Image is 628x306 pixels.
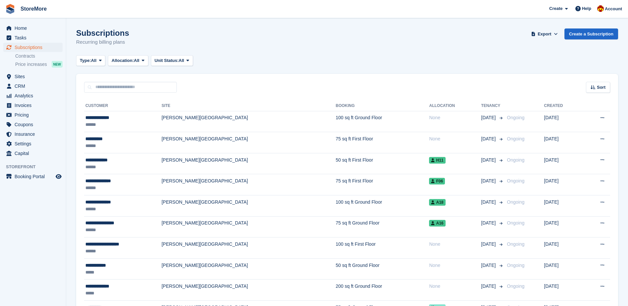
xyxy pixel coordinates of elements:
[3,72,63,81] a: menu
[76,55,105,66] button: Type: All
[429,283,481,290] div: None
[544,258,582,280] td: [DATE]
[3,110,63,120] a: menu
[84,101,162,111] th: Customer
[481,135,497,142] span: [DATE]
[481,220,497,227] span: [DATE]
[3,149,63,158] a: menu
[112,57,134,64] span: Allocation:
[3,172,63,181] a: menu
[15,91,54,100] span: Analytics
[544,216,582,237] td: [DATE]
[564,28,618,39] a: Create a Subscription
[3,101,63,110] a: menu
[429,241,481,248] div: None
[162,216,336,237] td: [PERSON_NAME][GEOGRAPHIC_DATA]
[507,178,524,183] span: Ongoing
[15,24,54,33] span: Home
[538,31,551,37] span: Export
[179,57,184,64] span: All
[336,258,429,280] td: 50 sq ft Ground Floor
[544,280,582,301] td: [DATE]
[15,120,54,129] span: Coupons
[155,57,179,64] span: Unit Status:
[336,153,429,174] td: 50 sq ft First Floor
[15,110,54,120] span: Pricing
[507,136,524,141] span: Ongoing
[336,195,429,217] td: 100 sq ft Ground Floor
[481,262,497,269] span: [DATE]
[162,111,336,132] td: [PERSON_NAME][GEOGRAPHIC_DATA]
[336,111,429,132] td: 100 sq ft Ground Floor
[597,84,605,91] span: Sort
[15,129,54,139] span: Insurance
[429,157,445,164] span: H11
[162,237,336,259] td: [PERSON_NAME][GEOGRAPHIC_DATA]
[507,283,524,289] span: Ongoing
[507,115,524,120] span: Ongoing
[15,43,54,52] span: Subscriptions
[544,153,582,174] td: [DATE]
[597,5,604,12] img: Store More Team
[336,101,429,111] th: Booking
[15,61,63,68] a: Price increases NEW
[162,280,336,301] td: [PERSON_NAME][GEOGRAPHIC_DATA]
[162,132,336,153] td: [PERSON_NAME][GEOGRAPHIC_DATA]
[15,53,63,59] a: Contracts
[15,149,54,158] span: Capital
[481,114,497,121] span: [DATE]
[336,280,429,301] td: 200 sq ft Ground Floor
[429,199,445,206] span: A18
[429,178,445,184] span: F06
[481,178,497,184] span: [DATE]
[162,195,336,217] td: [PERSON_NAME][GEOGRAPHIC_DATA]
[162,101,336,111] th: Site
[507,241,524,247] span: Ongoing
[530,28,559,39] button: Export
[481,157,497,164] span: [DATE]
[605,6,622,12] span: Account
[429,220,445,227] span: A16
[55,173,63,180] a: Preview store
[429,135,481,142] div: None
[3,120,63,129] a: menu
[3,81,63,91] a: menu
[507,199,524,205] span: Ongoing
[3,129,63,139] a: menu
[162,258,336,280] td: [PERSON_NAME][GEOGRAPHIC_DATA]
[3,43,63,52] a: menu
[507,263,524,268] span: Ongoing
[429,262,481,269] div: None
[481,199,497,206] span: [DATE]
[336,132,429,153] td: 75 sq ft First Floor
[80,57,91,64] span: Type:
[3,33,63,42] a: menu
[544,237,582,259] td: [DATE]
[481,241,497,248] span: [DATE]
[544,101,582,111] th: Created
[15,101,54,110] span: Invoices
[481,101,504,111] th: Tenancy
[3,139,63,148] a: menu
[15,139,54,148] span: Settings
[15,33,54,42] span: Tasks
[18,3,49,14] a: StoreMore
[15,61,47,68] span: Price increases
[15,172,54,181] span: Booking Portal
[481,283,497,290] span: [DATE]
[544,132,582,153] td: [DATE]
[507,220,524,226] span: Ongoing
[429,114,481,121] div: None
[336,237,429,259] td: 100 sq ft First Floor
[544,195,582,217] td: [DATE]
[549,5,562,12] span: Create
[582,5,591,12] span: Help
[162,174,336,195] td: [PERSON_NAME][GEOGRAPHIC_DATA]
[544,111,582,132] td: [DATE]
[134,57,139,64] span: All
[544,174,582,195] td: [DATE]
[507,157,524,163] span: Ongoing
[76,28,129,37] h1: Subscriptions
[151,55,193,66] button: Unit Status: All
[3,24,63,33] a: menu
